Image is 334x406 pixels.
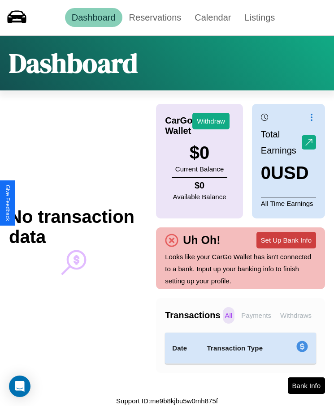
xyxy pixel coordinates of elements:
[172,343,192,354] h4: Date
[178,234,225,247] h4: Uh Oh!
[173,191,226,203] p: Available Balance
[165,251,316,287] p: Looks like your CarGo Wallet has isn't connected to a bank. Input up your banking info to finish ...
[223,307,235,324] p: All
[188,8,238,27] a: Calendar
[4,185,11,221] div: Give Feedback
[9,207,138,247] h2: No transaction data
[9,376,30,397] div: Open Intercom Messenger
[207,343,276,354] h4: Transaction Type
[261,126,302,158] p: Total Earnings
[261,197,316,209] p: All Time Earnings
[192,113,230,129] button: Withdraw
[288,377,325,394] button: Bank Info
[175,143,224,163] h3: $ 0
[238,8,282,27] a: Listings
[122,8,188,27] a: Reservations
[65,8,122,27] a: Dashboard
[165,310,220,321] h4: Transactions
[165,115,192,136] h4: CarGo Wallet
[9,45,138,81] h1: Dashboard
[256,232,316,248] button: Set Up Bank Info
[173,180,226,191] h4: $ 0
[239,307,273,324] p: Payments
[165,333,316,364] table: simple table
[278,307,314,324] p: Withdraws
[175,163,224,175] p: Current Balance
[261,163,316,183] h3: 0 USD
